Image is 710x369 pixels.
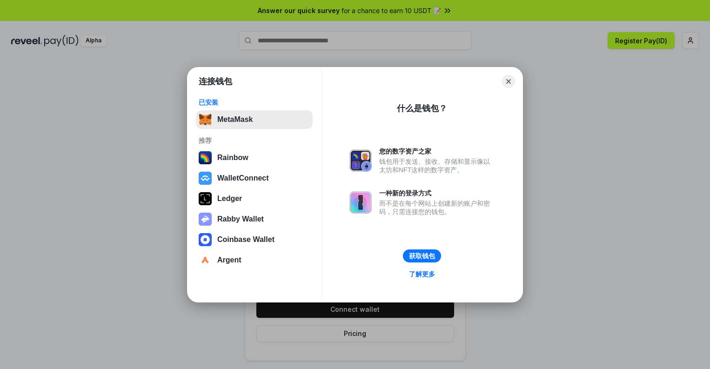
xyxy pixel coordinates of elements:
div: MetaMask [217,115,253,124]
div: 获取钱包 [409,252,435,260]
button: 获取钱包 [403,249,441,262]
div: Argent [217,256,241,264]
a: 了解更多 [403,268,441,280]
button: Argent [196,251,313,269]
button: Close [502,75,515,88]
img: svg+xml,%3Csvg%20fill%3D%22none%22%20height%3D%2233%22%20viewBox%3D%220%200%2035%2033%22%20width%... [199,113,212,126]
div: 一种新的登录方式 [379,189,495,197]
img: svg+xml,%3Csvg%20width%3D%2228%22%20height%3D%2228%22%20viewBox%3D%220%200%2028%2028%22%20fill%3D... [199,172,212,185]
img: svg+xml,%3Csvg%20xmlns%3D%22http%3A%2F%2Fwww.w3.org%2F2000%2Fsvg%22%20fill%3D%22none%22%20viewBox... [349,191,372,214]
div: 您的数字资产之家 [379,147,495,155]
img: svg+xml,%3Csvg%20width%3D%2228%22%20height%3D%2228%22%20viewBox%3D%220%200%2028%2028%22%20fill%3D... [199,254,212,267]
button: Ledger [196,189,313,208]
h1: 连接钱包 [199,76,232,87]
img: svg+xml,%3Csvg%20xmlns%3D%22http%3A%2F%2Fwww.w3.org%2F2000%2Fsvg%22%20width%3D%2228%22%20height%3... [199,192,212,205]
div: Rainbow [217,154,248,162]
div: Ledger [217,195,242,203]
img: svg+xml,%3Csvg%20xmlns%3D%22http%3A%2F%2Fwww.w3.org%2F2000%2Fsvg%22%20fill%3D%22none%22%20viewBox... [349,149,372,172]
div: 推荐 [199,136,310,145]
img: svg+xml,%3Csvg%20width%3D%2228%22%20height%3D%2228%22%20viewBox%3D%220%200%2028%2028%22%20fill%3D... [199,233,212,246]
button: Rabby Wallet [196,210,313,228]
div: 了解更多 [409,270,435,278]
button: MetaMask [196,110,313,129]
button: WalletConnect [196,169,313,188]
div: Rabby Wallet [217,215,264,223]
div: 而不是在每个网站上创建新的账户和密码，只需连接您的钱包。 [379,199,495,216]
button: Coinbase Wallet [196,230,313,249]
img: svg+xml,%3Csvg%20width%3D%22120%22%20height%3D%22120%22%20viewBox%3D%220%200%20120%20120%22%20fil... [199,151,212,164]
img: svg+xml,%3Csvg%20xmlns%3D%22http%3A%2F%2Fwww.w3.org%2F2000%2Fsvg%22%20fill%3D%22none%22%20viewBox... [199,213,212,226]
div: 钱包用于发送、接收、存储和显示像以太坊和NFT这样的数字资产。 [379,157,495,174]
div: Coinbase Wallet [217,235,275,244]
div: 已安装 [199,98,310,107]
div: WalletConnect [217,174,269,182]
div: 什么是钱包？ [397,103,447,114]
button: Rainbow [196,148,313,167]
